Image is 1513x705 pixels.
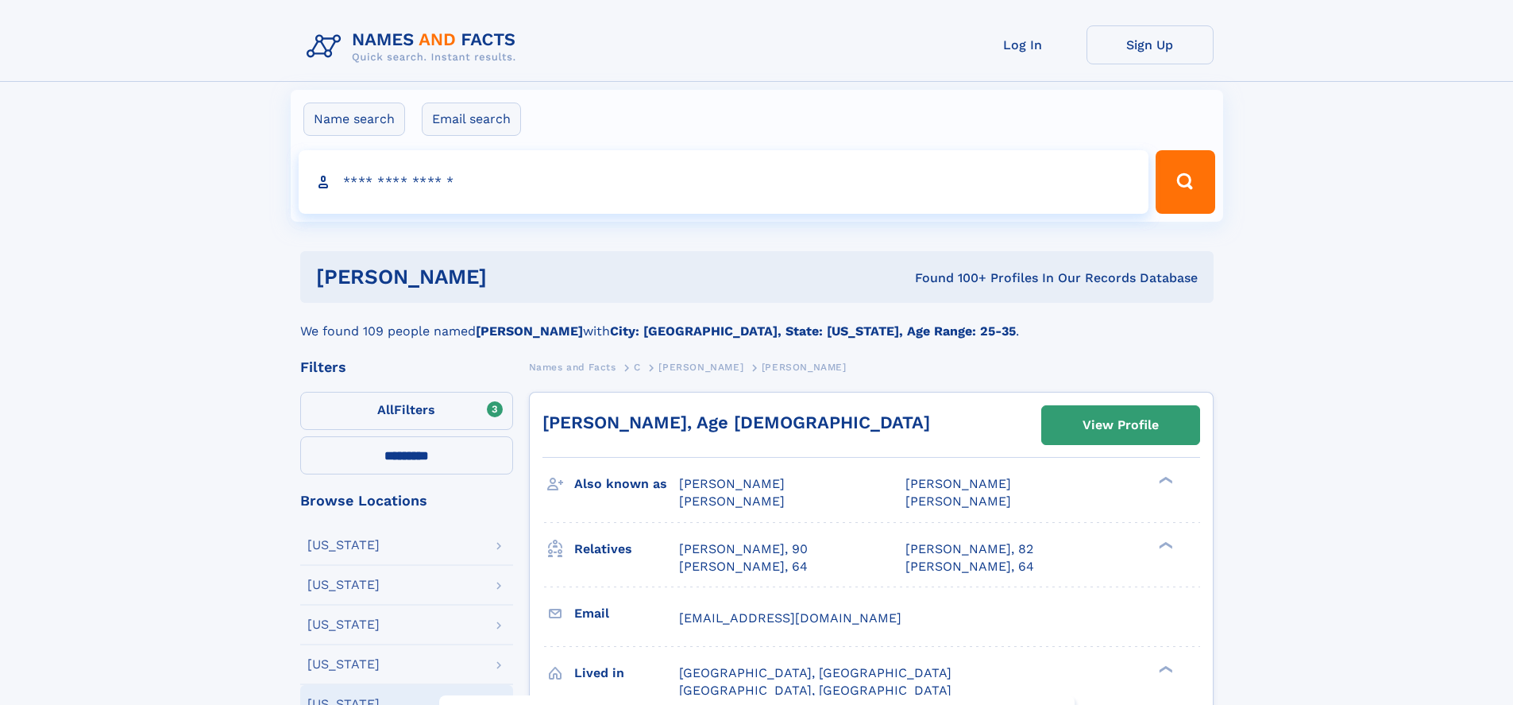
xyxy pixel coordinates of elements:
[300,25,529,68] img: Logo Names and Facts
[1155,475,1174,486] div: ❯
[634,357,641,377] a: C
[1083,407,1159,444] div: View Profile
[1156,150,1214,214] button: Search Button
[574,660,679,687] h3: Lived in
[303,103,405,136] label: Name search
[300,494,513,508] div: Browse Locations
[1155,540,1174,550] div: ❯
[1155,664,1174,674] div: ❯
[701,269,1198,287] div: Found 100+ Profiles In Our Records Database
[905,540,1033,558] a: [PERSON_NAME], 82
[679,558,808,575] a: [PERSON_NAME], 64
[905,558,1034,575] a: [PERSON_NAME], 64
[1087,25,1214,64] a: Sign Up
[762,362,847,373] span: [PERSON_NAME]
[529,357,616,377] a: Names and Facts
[574,536,679,563] h3: Relatives
[658,362,743,373] span: [PERSON_NAME]
[300,360,513,374] div: Filters
[610,323,1016,339] b: City: [GEOGRAPHIC_DATA], State: [US_STATE], Age Range: 25-35
[905,476,1011,491] span: [PERSON_NAME]
[679,476,785,491] span: [PERSON_NAME]
[307,618,380,631] div: [US_STATE]
[679,665,951,680] span: [GEOGRAPHIC_DATA], [GEOGRAPHIC_DATA]
[316,267,701,287] h1: [PERSON_NAME]
[307,539,380,552] div: [US_STATE]
[300,303,1214,341] div: We found 109 people named with .
[959,25,1087,64] a: Log In
[476,323,583,339] b: [PERSON_NAME]
[574,471,679,498] h3: Also known as
[679,683,951,698] span: [GEOGRAPHIC_DATA], [GEOGRAPHIC_DATA]
[634,362,641,373] span: C
[679,494,785,509] span: [PERSON_NAME]
[658,357,743,377] a: [PERSON_NAME]
[299,150,1149,214] input: search input
[905,494,1011,509] span: [PERSON_NAME]
[307,579,380,591] div: [US_STATE]
[1042,406,1199,444] a: View Profile
[679,610,901,626] span: [EMAIL_ADDRESS][DOMAIN_NAME]
[377,402,394,417] span: All
[542,413,930,432] a: [PERSON_NAME], Age [DEMOGRAPHIC_DATA]
[679,540,808,558] a: [PERSON_NAME], 90
[422,103,521,136] label: Email search
[307,658,380,671] div: [US_STATE]
[300,392,513,430] label: Filters
[574,600,679,627] h3: Email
